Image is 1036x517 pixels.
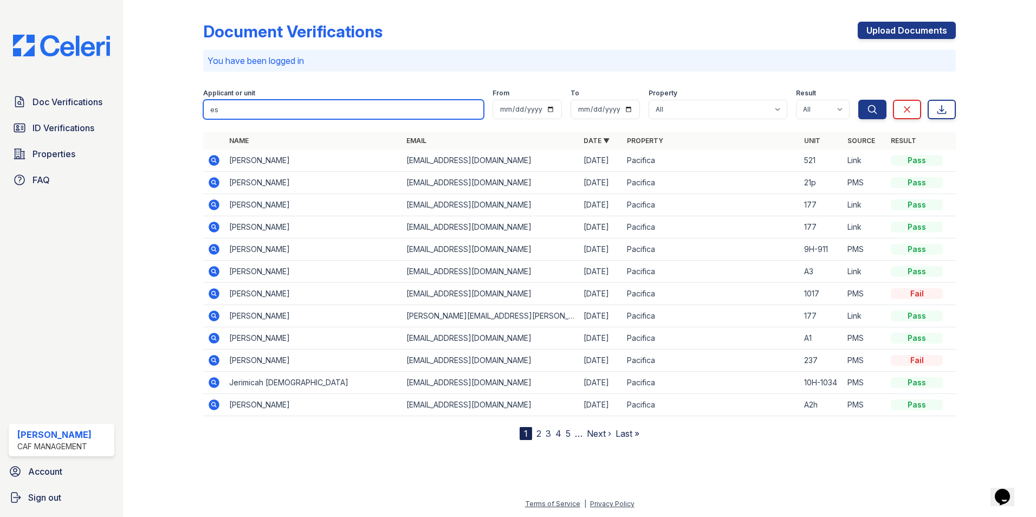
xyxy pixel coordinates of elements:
[843,394,886,416] td: PMS
[800,150,843,172] td: 521
[623,394,800,416] td: Pacifica
[225,305,402,327] td: [PERSON_NAME]
[225,372,402,394] td: Jerimicah [DEMOGRAPHIC_DATA]
[225,172,402,194] td: [PERSON_NAME]
[891,137,916,145] a: Result
[843,238,886,261] td: PMS
[804,137,820,145] a: Unit
[584,500,586,508] div: |
[843,216,886,238] td: Link
[402,238,579,261] td: [EMAIL_ADDRESS][DOMAIN_NAME]
[208,54,951,67] p: You have been logged in
[536,428,541,439] a: 2
[579,305,623,327] td: [DATE]
[579,216,623,238] td: [DATE]
[225,216,402,238] td: [PERSON_NAME]
[579,238,623,261] td: [DATE]
[203,100,484,119] input: Search by name, email, or unit number
[800,372,843,394] td: 10H-1034
[590,500,634,508] a: Privacy Policy
[520,427,532,440] div: 1
[17,441,92,452] div: CAF Management
[402,216,579,238] td: [EMAIL_ADDRESS][DOMAIN_NAME]
[623,372,800,394] td: Pacifica
[843,261,886,283] td: Link
[575,427,582,440] span: …
[225,238,402,261] td: [PERSON_NAME]
[9,91,114,113] a: Doc Verifications
[4,487,119,508] a: Sign out
[493,89,509,98] label: From
[800,394,843,416] td: A2h
[891,199,943,210] div: Pass
[990,474,1025,506] iframe: chat widget
[203,89,255,98] label: Applicant or unit
[623,261,800,283] td: Pacifica
[579,350,623,372] td: [DATE]
[616,428,639,439] a: Last »
[579,327,623,350] td: [DATE]
[891,288,943,299] div: Fail
[402,283,579,305] td: [EMAIL_ADDRESS][DOMAIN_NAME]
[623,172,800,194] td: Pacifica
[843,172,886,194] td: PMS
[800,327,843,350] td: A1
[796,89,816,98] label: Result
[555,428,561,439] a: 4
[847,137,875,145] a: Source
[891,222,943,232] div: Pass
[9,117,114,139] a: ID Verifications
[28,465,62,478] span: Account
[229,137,249,145] a: Name
[566,428,571,439] a: 5
[891,399,943,410] div: Pass
[623,350,800,372] td: Pacifica
[402,327,579,350] td: [EMAIL_ADDRESS][DOMAIN_NAME]
[800,283,843,305] td: 1017
[225,150,402,172] td: [PERSON_NAME]
[843,283,886,305] td: PMS
[843,350,886,372] td: PMS
[33,121,94,134] span: ID Verifications
[800,305,843,327] td: 177
[406,137,426,145] a: Email
[571,89,579,98] label: To
[579,372,623,394] td: [DATE]
[858,22,956,39] a: Upload Documents
[546,428,551,439] a: 3
[579,394,623,416] td: [DATE]
[225,394,402,416] td: [PERSON_NAME]
[623,216,800,238] td: Pacifica
[623,238,800,261] td: Pacifica
[800,194,843,216] td: 177
[843,327,886,350] td: PMS
[623,194,800,216] td: Pacifica
[623,283,800,305] td: Pacifica
[843,194,886,216] td: Link
[402,150,579,172] td: [EMAIL_ADDRESS][DOMAIN_NAME]
[800,261,843,283] td: A3
[891,244,943,255] div: Pass
[4,461,119,482] a: Account
[843,150,886,172] td: Link
[891,377,943,388] div: Pass
[402,305,579,327] td: [PERSON_NAME][EMAIL_ADDRESS][PERSON_NAME][DOMAIN_NAME]
[800,216,843,238] td: 177
[627,137,663,145] a: Property
[579,261,623,283] td: [DATE]
[402,194,579,216] td: [EMAIL_ADDRESS][DOMAIN_NAME]
[891,333,943,344] div: Pass
[203,22,383,41] div: Document Verifications
[33,147,75,160] span: Properties
[891,355,943,366] div: Fail
[843,372,886,394] td: PMS
[225,327,402,350] td: [PERSON_NAME]
[402,394,579,416] td: [EMAIL_ADDRESS][DOMAIN_NAME]
[623,150,800,172] td: Pacifica
[800,350,843,372] td: 237
[579,172,623,194] td: [DATE]
[891,266,943,277] div: Pass
[579,283,623,305] td: [DATE]
[225,194,402,216] td: [PERSON_NAME]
